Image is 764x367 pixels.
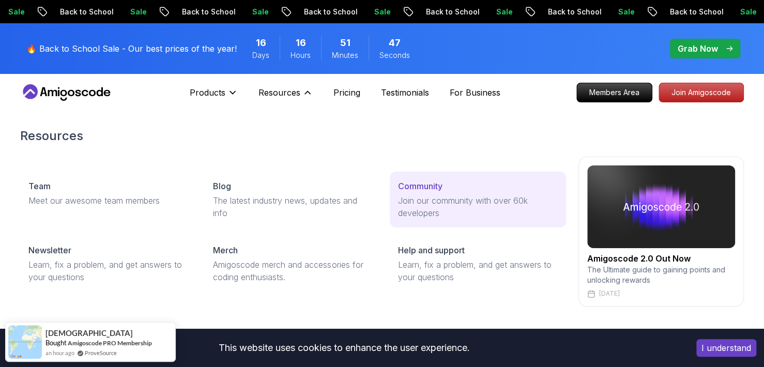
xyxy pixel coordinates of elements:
p: Sale [365,7,398,17]
a: NewsletterLearn, fix a problem, and get answers to your questions [20,236,196,292]
a: TeamMeet our awesome team members [20,172,196,215]
p: Amigoscode merch and accessories for coding enthusiasts. [213,258,373,283]
p: 🔥 Back to School Sale - Our best prices of the year! [26,42,237,55]
p: Back to School [661,7,731,17]
a: Amigoscode PRO Membership [68,339,152,347]
p: Learn, fix a problem, and get answers to your questions [28,258,188,283]
p: Back to School [417,7,487,17]
h2: Amigoscode 2.0 Out Now [587,252,735,265]
a: CommunityJoin our community with over 60k developers [390,172,566,227]
p: Merch [213,244,238,256]
p: Community [398,180,442,192]
button: Accept cookies [696,339,756,357]
span: Days [252,50,269,60]
div: This website uses cookies to enhance the user experience. [8,337,681,359]
a: Members Area [576,83,652,102]
span: Minutes [332,50,358,60]
span: 16 Days [256,36,266,50]
p: Resources [258,86,300,99]
p: Back to School [173,7,243,17]
p: Meet our awesome team members [28,194,188,207]
span: 16 Hours [296,36,306,50]
button: Products [190,86,238,107]
p: Grab Now [678,42,718,55]
p: Sale [609,7,642,17]
img: amigoscode 2.0 [587,165,735,248]
span: Hours [291,50,311,60]
a: amigoscode 2.0Amigoscode 2.0 Out NowThe Ultimate guide to gaining points and unlocking rewards[DATE] [578,157,744,307]
a: MerchAmigoscode merch and accessories for coding enthusiasts. [205,236,381,292]
span: Bought [45,339,67,347]
span: [DEMOGRAPHIC_DATA] [45,329,133,338]
p: The latest industry news, updates and info [213,194,373,219]
p: Sale [731,7,764,17]
p: Join our community with over 60k developers [398,194,558,219]
p: Products [190,86,225,99]
a: Pricing [333,86,360,99]
a: Testimonials [381,86,429,99]
span: 47 Seconds [389,36,401,50]
p: Back to School [51,7,121,17]
p: Members Area [577,83,652,102]
p: Sale [487,7,520,17]
span: an hour ago [45,348,74,357]
p: Sale [243,7,276,17]
p: Newsletter [28,244,71,256]
p: [DATE] [599,289,620,298]
p: Back to School [539,7,609,17]
button: Resources [258,86,313,107]
p: Help and support [398,244,465,256]
h2: Resources [20,128,744,144]
span: Seconds [379,50,410,60]
img: provesource social proof notification image [8,325,42,359]
a: BlogThe latest industry news, updates and info [205,172,381,227]
a: For Business [450,86,500,99]
a: ProveSource [85,348,117,357]
p: Blog [213,180,231,192]
p: Learn, fix a problem, and get answers to your questions [398,258,558,283]
p: Back to School [295,7,365,17]
span: 51 Minutes [340,36,350,50]
a: Join Amigoscode [659,83,744,102]
p: Team [28,180,51,192]
p: The Ultimate guide to gaining points and unlocking rewards [587,265,735,285]
p: Sale [121,7,154,17]
a: Help and supportLearn, fix a problem, and get answers to your questions [390,236,566,292]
